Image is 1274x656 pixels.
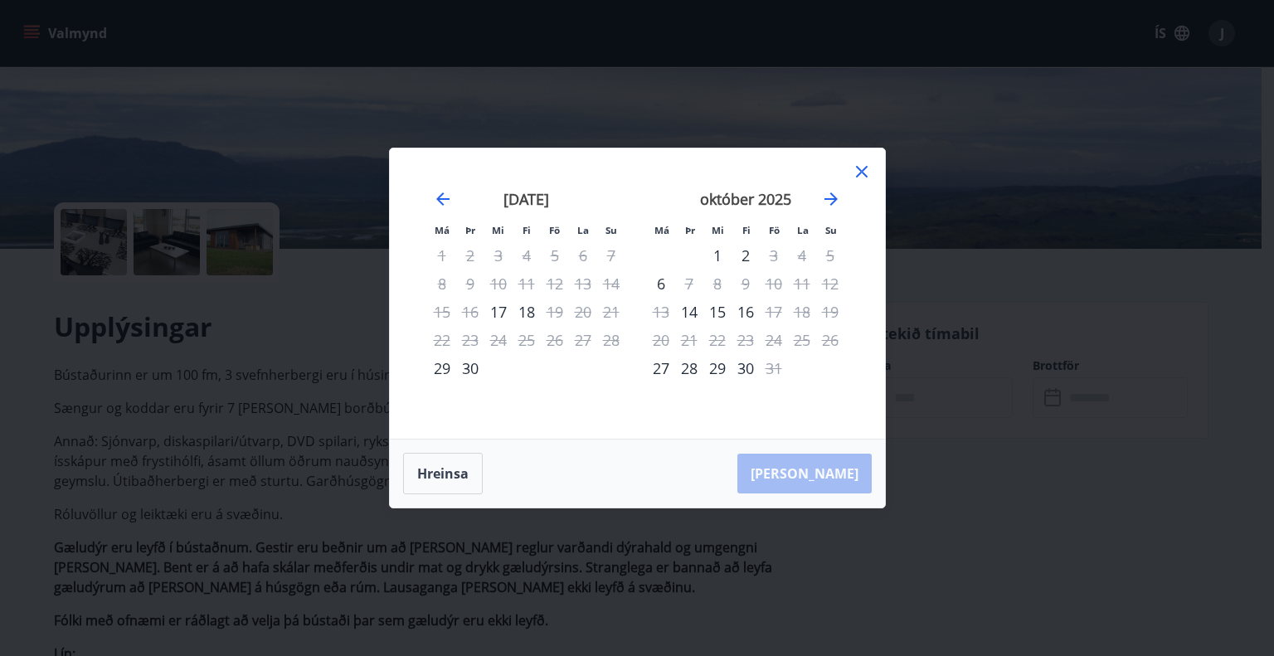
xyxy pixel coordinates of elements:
[569,298,597,326] td: Not available. laugardagur, 20. september 2025
[569,270,597,298] td: Not available. laugardagur, 13. september 2025
[760,326,788,354] td: Not available. föstudagur, 24. október 2025
[703,270,732,298] td: Not available. miðvikudagur, 8. október 2025
[816,241,844,270] td: Not available. sunnudagur, 5. október 2025
[675,354,703,382] div: 28
[541,241,569,270] td: Not available. föstudagur, 5. september 2025
[816,270,844,298] td: Not available. sunnudagur, 12. október 2025
[513,298,541,326] td: Choose fimmtudagur, 18. september 2025 as your check-in date. It’s available.
[712,224,724,236] small: Mi
[675,270,703,298] div: Aðeins útritun í boði
[647,354,675,382] div: Aðeins innritun í boði
[647,326,675,354] td: Not available. mánudagur, 20. október 2025
[788,326,816,354] td: Not available. laugardagur, 25. október 2025
[523,224,531,236] small: Fi
[732,354,760,382] div: 30
[647,298,675,326] td: Not available. mánudagur, 13. október 2025
[428,241,456,270] td: Not available. mánudagur, 1. september 2025
[825,224,837,236] small: Su
[577,224,589,236] small: La
[597,270,625,298] td: Not available. sunnudagur, 14. september 2025
[769,224,780,236] small: Fö
[760,241,788,270] td: Not available. föstudagur, 3. október 2025
[484,298,513,326] div: Aðeins innritun í boði
[484,241,513,270] td: Not available. miðvikudagur, 3. september 2025
[675,298,703,326] div: Aðeins innritun í boði
[732,298,760,326] td: Choose fimmtudagur, 16. október 2025 as your check-in date. It’s available.
[760,241,788,270] div: Aðeins útritun í boði
[484,326,513,354] td: Not available. miðvikudagur, 24. september 2025
[456,326,484,354] td: Not available. þriðjudagur, 23. september 2025
[456,354,484,382] td: Choose þriðjudagur, 30. september 2025 as your check-in date. It’s available.
[549,224,560,236] small: Fö
[675,354,703,382] td: Choose þriðjudagur, 28. október 2025 as your check-in date. It’s available.
[435,224,450,236] small: Má
[742,224,751,236] small: Fi
[647,354,675,382] td: Choose mánudagur, 27. október 2025 as your check-in date. It’s available.
[492,224,504,236] small: Mi
[821,189,841,209] div: Move forward to switch to the next month.
[569,241,597,270] td: Not available. laugardagur, 6. september 2025
[513,270,541,298] td: Not available. fimmtudagur, 11. september 2025
[605,224,617,236] small: Su
[465,224,475,236] small: Þr
[654,224,669,236] small: Má
[788,298,816,326] td: Not available. laugardagur, 18. október 2025
[703,326,732,354] td: Not available. miðvikudagur, 22. október 2025
[703,298,732,326] td: Choose miðvikudagur, 15. október 2025 as your check-in date. It’s available.
[597,326,625,354] td: Not available. sunnudagur, 28. september 2025
[428,354,456,382] div: Aðeins innritun í boði
[760,298,788,326] div: Aðeins útritun í boði
[675,270,703,298] td: Not available. þriðjudagur, 7. október 2025
[541,270,569,298] td: Not available. föstudagur, 12. september 2025
[484,298,513,326] td: Choose miðvikudagur, 17. september 2025 as your check-in date. It’s available.
[456,270,484,298] td: Not available. þriðjudagur, 9. september 2025
[647,270,675,298] td: Choose mánudagur, 6. október 2025 as your check-in date. It’s available.
[428,354,456,382] td: Choose mánudagur, 29. september 2025 as your check-in date. It’s available.
[428,270,456,298] td: Not available. mánudagur, 8. september 2025
[597,241,625,270] td: Not available. sunnudagur, 7. september 2025
[703,354,732,382] div: 29
[816,298,844,326] td: Not available. sunnudagur, 19. október 2025
[456,241,484,270] td: Not available. þriðjudagur, 2. september 2025
[541,326,569,354] td: Not available. föstudagur, 26. september 2025
[732,241,760,270] div: 2
[403,453,483,494] button: Hreinsa
[760,298,788,326] td: Not available. föstudagur, 17. október 2025
[760,270,788,298] td: Not available. föstudagur, 10. október 2025
[541,298,569,326] div: Aðeins útritun í boði
[428,326,456,354] td: Not available. mánudagur, 22. september 2025
[503,189,549,209] strong: [DATE]
[647,270,675,298] div: Aðeins innritun í boði
[703,298,732,326] div: 15
[703,354,732,382] td: Choose miðvikudagur, 29. október 2025 as your check-in date. It’s available.
[541,298,569,326] td: Not available. föstudagur, 19. september 2025
[760,354,788,382] div: Aðeins útritun í boði
[760,354,788,382] td: Not available. föstudagur, 31. október 2025
[703,241,732,270] td: Choose miðvikudagur, 1. október 2025 as your check-in date. It’s available.
[732,354,760,382] td: Choose fimmtudagur, 30. október 2025 as your check-in date. It’s available.
[675,326,703,354] td: Not available. þriðjudagur, 21. október 2025
[569,326,597,354] td: Not available. laugardagur, 27. september 2025
[797,224,809,236] small: La
[788,241,816,270] td: Not available. laugardagur, 4. október 2025
[703,241,732,270] div: 1
[700,189,791,209] strong: október 2025
[732,241,760,270] td: Choose fimmtudagur, 2. október 2025 as your check-in date. It’s available.
[428,298,456,326] td: Not available. mánudagur, 15. september 2025
[675,298,703,326] td: Choose þriðjudagur, 14. október 2025 as your check-in date. It’s available.
[597,298,625,326] td: Not available. sunnudagur, 21. september 2025
[732,270,760,298] td: Not available. fimmtudagur, 9. október 2025
[410,168,865,419] div: Calendar
[685,224,695,236] small: Þr
[816,326,844,354] td: Not available. sunnudagur, 26. október 2025
[484,270,513,298] td: Not available. miðvikudagur, 10. september 2025
[456,298,484,326] td: Not available. þriðjudagur, 16. september 2025
[732,326,760,354] td: Not available. fimmtudagur, 23. október 2025
[513,241,541,270] td: Not available. fimmtudagur, 4. september 2025
[433,189,453,209] div: Move backward to switch to the previous month.
[788,270,816,298] td: Not available. laugardagur, 11. október 2025
[732,298,760,326] div: 16
[456,354,484,382] div: 30
[513,298,541,326] div: 18
[513,326,541,354] td: Not available. fimmtudagur, 25. september 2025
